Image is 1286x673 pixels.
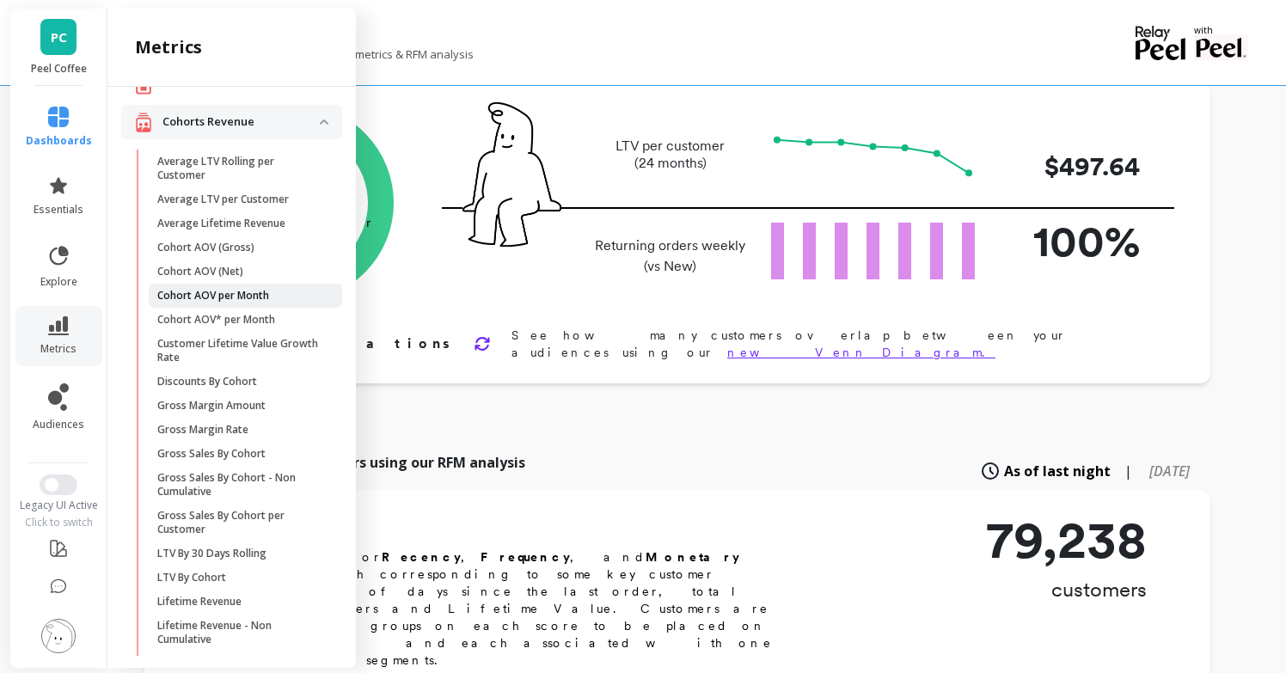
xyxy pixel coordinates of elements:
[9,516,109,529] div: Click to switch
[1002,147,1140,186] p: $497.64
[157,547,266,560] p: LTV By 30 Days Rolling
[986,576,1147,603] p: customers
[157,447,266,461] p: Gross Sales By Cohort
[157,375,257,389] p: Discounts By Cohort
[33,418,84,431] span: audiences
[1002,209,1140,273] p: 100%
[157,289,269,303] p: Cohort AOV per Month
[157,595,242,609] p: Lifetime Revenue
[157,193,289,206] p: Average LTV per Customer
[382,550,461,564] b: Recency
[157,509,321,536] p: Gross Sales By Cohort per Customer
[157,313,275,327] p: Cohort AOV* per Month
[157,337,321,364] p: Customer Lifetime Value Growth Rate
[320,119,328,125] img: down caret icon
[208,548,793,669] p: RFM stands for , , and , each corresponding to some key customer trait: number of days since the ...
[462,102,561,247] img: pal seatted on line
[51,28,67,47] span: PC
[511,327,1155,361] p: See how many customers overlap between your audiences using our
[41,619,76,653] img: profile picture
[135,112,152,133] img: navigation item icon
[1149,462,1190,480] span: [DATE]
[590,138,750,172] p: LTV per customer (24 months)
[157,241,254,254] p: Cohort AOV (Gross)
[157,619,321,646] p: Lifetime Revenue - Non Cumulative
[9,499,109,512] div: Legacy UI Active
[157,571,226,584] p: LTV By Cohort
[481,550,570,564] b: Frequency
[157,423,248,437] p: Gross Margin Rate
[162,113,320,131] p: Cohorts Revenue
[1124,461,1132,481] span: |
[26,134,92,148] span: dashboards
[28,62,90,76] p: Peel Coffee
[135,35,202,59] h2: metrics
[208,514,793,541] h2: RFM Segments
[157,265,243,278] p: Cohort AOV (Net)
[986,514,1147,566] p: 79,238
[40,474,77,495] button: Switch to New UI
[157,217,285,230] p: Average Lifetime Revenue
[590,236,750,277] p: Returning orders weekly (vs New)
[1194,26,1248,34] p: with
[34,203,83,217] span: essentials
[157,471,321,499] p: Gross Sales By Cohort - Non Cumulative
[157,399,266,413] p: Gross Margin Amount
[1004,461,1111,481] span: As of last night
[727,346,995,359] a: new Venn Diagram.
[1194,34,1248,60] img: partner logo
[157,155,321,182] p: Average LTV Rolling per Customer
[40,275,77,289] span: explore
[40,342,77,356] span: metrics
